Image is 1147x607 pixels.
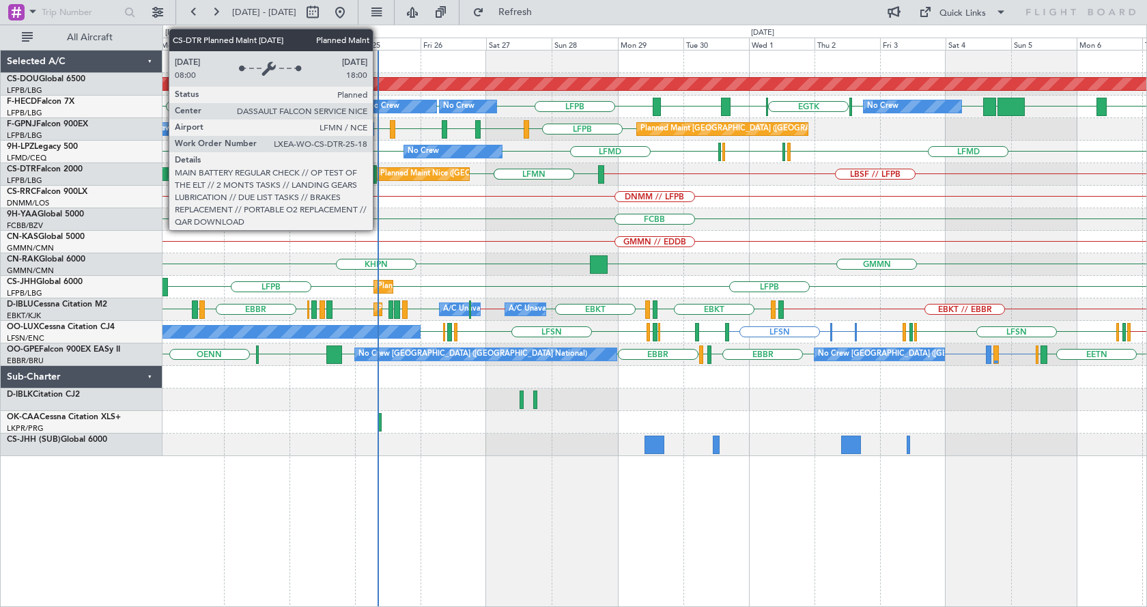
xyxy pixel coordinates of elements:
[880,38,946,50] div: Fri 3
[912,1,1013,23] button: Quick Links
[7,85,42,96] a: LFPB/LBG
[7,345,120,354] a: OO-GPEFalcon 900EX EASy II
[7,153,46,163] a: LFMD/CEQ
[7,278,83,286] a: CS-JHHGlobal 6000
[7,233,85,241] a: CN-KASGlobal 5000
[380,164,533,184] div: Planned Maint Nice ([GEOGRAPHIC_DATA])
[7,165,83,173] a: CS-DTRFalcon 2000
[7,278,36,286] span: CS-JHH
[486,38,552,50] div: Sat 27
[15,27,148,48] button: All Aircraft
[749,38,815,50] div: Wed 1
[158,38,224,50] div: Mon 22
[289,38,355,50] div: Wed 24
[509,299,726,320] div: A/C Unavailable [GEOGRAPHIC_DATA]-[GEOGRAPHIC_DATA]
[165,27,188,39] div: [DATE]
[7,188,36,196] span: CS-RRC
[7,300,107,309] a: D-IBLUCessna Citation M2
[7,143,34,151] span: 9H-LPZ
[7,221,43,231] a: FCBB/BZV
[683,38,749,50] div: Tue 30
[7,210,38,218] span: 9H-YAA
[7,120,36,128] span: F-GPNJ
[466,1,548,23] button: Refresh
[7,130,42,141] a: LFPB/LBG
[189,141,298,162] div: AOG Maint Cannes (Mandelieu)
[7,300,33,309] span: D-IBLU
[7,98,74,106] a: F-HECDFalcon 7X
[408,141,439,162] div: No Crew
[7,333,44,343] a: LFSN/ENC
[7,288,42,298] a: LFPB/LBG
[232,6,296,18] span: [DATE] - [DATE]
[7,266,54,276] a: GMMN/CMN
[1011,38,1077,50] div: Sun 5
[443,299,697,320] div: A/C Unavailable [GEOGRAPHIC_DATA] ([GEOGRAPHIC_DATA] National)
[7,323,115,331] a: OO-LUXCessna Citation CJ4
[279,119,311,139] div: No Crew
[7,255,85,264] a: CN-RAKGlobal 6000
[7,188,87,196] a: CS-RRCFalcon 900LX
[7,436,107,444] a: CS-JHH (SUB)Global 6000
[443,96,475,117] div: No Crew
[487,8,544,17] span: Refresh
[7,391,80,399] a: D-IBLKCitation CJ2
[7,120,88,128] a: F-GPNJFalcon 900EX
[224,38,289,50] div: Tue 23
[7,210,84,218] a: 9H-YAAGlobal 5000
[640,119,855,139] div: Planned Maint [GEOGRAPHIC_DATA] ([GEOGRAPHIC_DATA])
[7,323,39,331] span: OO-LUX
[7,198,49,208] a: DNMM/LOS
[939,7,986,20] div: Quick Links
[1077,38,1142,50] div: Mon 6
[618,38,683,50] div: Mon 29
[36,33,144,42] span: All Aircraft
[7,436,61,444] span: CS-JHH (SUB)
[867,96,898,117] div: No Crew
[421,38,486,50] div: Fri 26
[7,255,39,264] span: CN-RAK
[946,38,1011,50] div: Sat 4
[751,27,774,39] div: [DATE]
[7,413,40,421] span: OK-CAA
[358,344,587,365] div: No Crew [GEOGRAPHIC_DATA] ([GEOGRAPHIC_DATA] National)
[7,165,36,173] span: CS-DTR
[7,311,41,321] a: EBKT/KJK
[7,356,44,366] a: EBBR/BRU
[7,423,44,434] a: LKPR/PRG
[7,243,54,253] a: GMMN/CMN
[7,233,38,241] span: CN-KAS
[818,344,1047,365] div: No Crew [GEOGRAPHIC_DATA] ([GEOGRAPHIC_DATA] National)
[378,299,530,320] div: Planned Maint Nice ([GEOGRAPHIC_DATA])
[42,2,120,23] input: Trip Number
[7,175,42,186] a: LFPB/LBG
[815,38,880,50] div: Thu 2
[552,38,617,50] div: Sun 28
[7,143,78,151] a: 9H-LPZLegacy 500
[7,98,37,106] span: F-HECD
[7,413,121,421] a: OK-CAACessna Citation XLS+
[7,345,39,354] span: OO-GPE
[7,75,39,83] span: CS-DOU
[7,75,85,83] a: CS-DOUGlobal 6500
[7,108,42,118] a: LFPB/LBG
[378,277,593,297] div: Planned Maint [GEOGRAPHIC_DATA] ([GEOGRAPHIC_DATA])
[368,96,399,117] div: No Crew
[7,391,33,399] span: D-IBLK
